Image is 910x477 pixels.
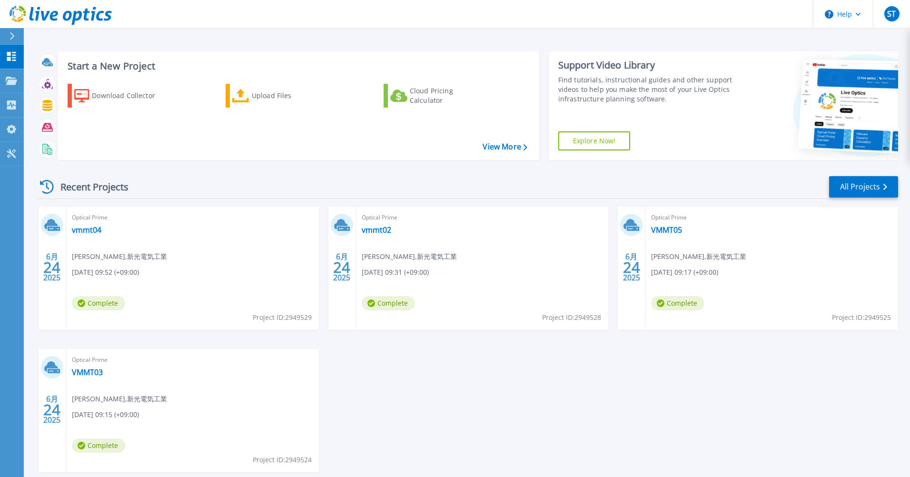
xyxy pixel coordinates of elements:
[253,455,312,465] span: Project ID: 2949524
[72,225,101,235] a: vmmt04
[252,86,328,105] div: Upload Files
[362,212,603,223] span: Optical Prime
[362,267,429,278] span: [DATE] 09:31 (+09:00)
[43,250,61,285] div: 6月 2025
[362,251,457,262] span: [PERSON_NAME] , 新光電気工業
[651,212,892,223] span: Optical Prime
[362,296,415,310] span: Complete
[651,251,746,262] span: [PERSON_NAME] , 新光電気工業
[558,59,736,71] div: Support Video Library
[72,355,313,365] span: Optical Prime
[72,394,167,404] span: [PERSON_NAME] , 新光電気工業
[68,61,527,71] h3: Start a New Project
[410,86,486,105] div: Cloud Pricing Calculator
[37,175,141,199] div: Recent Projects
[72,368,103,377] a: VMMT03
[68,84,174,108] a: Download Collector
[253,312,312,323] span: Project ID: 2949529
[72,296,125,310] span: Complete
[43,392,61,427] div: 6月 2025
[333,250,351,285] div: 6月 2025
[226,84,332,108] a: Upload Files
[832,312,891,323] span: Project ID: 2949525
[483,142,527,151] a: View More
[623,250,641,285] div: 6月 2025
[362,225,391,235] a: vmmt02
[651,296,704,310] span: Complete
[558,75,736,104] div: Find tutorials, instructional guides and other support videos to help you make the most of your L...
[623,263,640,271] span: 24
[72,409,139,420] span: [DATE] 09:15 (+09:00)
[887,10,896,18] span: ST
[542,312,601,323] span: Project ID: 2949528
[43,406,60,414] span: 24
[651,225,682,235] a: VMMT05
[72,438,125,453] span: Complete
[72,212,313,223] span: Optical Prime
[92,86,168,105] div: Download Collector
[558,131,631,150] a: Explore Now!
[333,263,350,271] span: 24
[72,251,167,262] span: [PERSON_NAME] , 新光電気工業
[72,267,139,278] span: [DATE] 09:52 (+09:00)
[829,176,898,198] a: All Projects
[384,84,490,108] a: Cloud Pricing Calculator
[43,263,60,271] span: 24
[651,267,718,278] span: [DATE] 09:17 (+09:00)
